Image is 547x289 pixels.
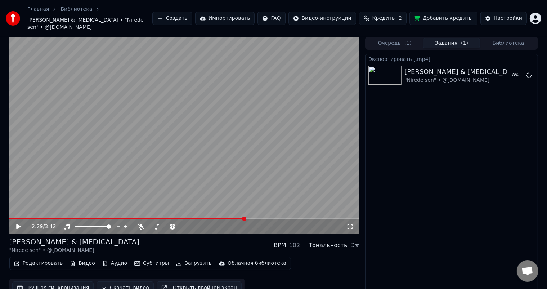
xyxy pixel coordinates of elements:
[366,54,537,63] div: Экспортировать [.mp4]
[350,241,360,250] div: D#
[461,40,468,47] span: ( 1 )
[309,241,347,250] div: Тональность
[494,15,522,22] div: Настройки
[399,15,402,22] span: 2
[288,12,356,25] button: Видео-инструкции
[228,260,286,267] div: Облачная библиотека
[27,17,152,31] span: [PERSON_NAME] & [MEDICAL_DATA] • "Nirede sen" • @[DOMAIN_NAME]
[173,258,215,268] button: Загрузить
[195,12,255,25] button: Импортировать
[32,223,43,230] span: 2:29
[423,38,480,48] button: Задания
[257,12,285,25] button: FAQ
[404,40,412,47] span: ( 1 )
[372,15,396,22] span: Кредиты
[289,241,300,250] div: 102
[517,260,538,282] div: Открытый чат
[480,38,537,48] button: Библиотека
[404,77,521,84] div: "Nirede sen" • @[DOMAIN_NAME]
[27,6,49,13] a: Главная
[152,12,192,25] button: Создать
[45,223,56,230] span: 3:42
[6,11,20,26] img: youka
[409,12,477,25] button: Добавить кредиты
[11,258,66,268] button: Редактировать
[512,72,523,78] div: 8 %
[359,12,407,25] button: Кредиты2
[131,258,172,268] button: Субтитры
[274,241,286,250] div: BPM
[60,6,92,13] a: Библиотека
[32,223,49,230] div: /
[99,258,130,268] button: Аудио
[9,247,140,254] div: "Nirede sen" • @[DOMAIN_NAME]
[404,67,521,77] div: [PERSON_NAME] & [MEDICAL_DATA]
[366,38,423,48] button: Очередь
[67,258,98,268] button: Видео
[9,237,140,247] div: [PERSON_NAME] & [MEDICAL_DATA]
[480,12,527,25] button: Настройки
[27,6,152,31] nav: breadcrumb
